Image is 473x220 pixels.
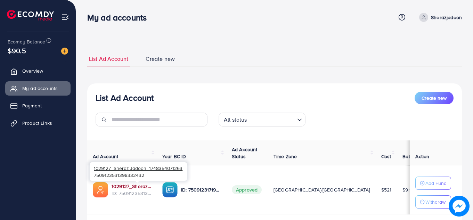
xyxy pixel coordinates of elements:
[425,179,447,187] p: Add Fund
[219,113,305,127] div: Search for option
[5,99,71,113] a: Payment
[5,116,71,130] a: Product Links
[22,67,43,74] span: Overview
[425,198,446,206] p: Withdraw
[22,85,58,92] span: My ad accounts
[415,177,451,190] button: Add Fund
[222,115,248,125] span: All status
[61,13,69,21] img: menu
[8,38,45,45] span: Ecomdy Balance
[381,186,392,193] span: $521
[415,195,451,209] button: Withdraw
[112,183,151,190] a: 1029127_Sheraz Jadoon_1748354071263
[274,186,370,193] span: [GEOGRAPHIC_DATA]/[GEOGRAPHIC_DATA]
[181,186,221,194] p: ID: 7509123171934044176
[146,55,175,63] span: Create new
[450,197,468,215] img: image
[416,13,462,22] a: Sherazjadoon
[422,95,447,101] span: Create new
[93,153,119,160] span: Ad Account
[232,185,262,194] span: Approved
[112,190,151,197] span: ID: 7509123531398332432
[162,153,186,160] span: Your BC ID
[7,10,54,21] img: logo
[90,162,187,181] div: 7509123531398332432
[249,113,294,125] input: Search for option
[402,186,415,193] span: $9.98
[61,48,68,55] img: image
[431,13,462,22] p: Sherazjadoon
[232,146,258,160] span: Ad Account Status
[381,153,391,160] span: Cost
[5,81,71,95] a: My ad accounts
[162,182,178,197] img: ic-ba-acc.ded83a64.svg
[89,55,128,63] span: List Ad Account
[22,120,52,127] span: Product Links
[274,153,297,160] span: Time Zone
[87,13,152,23] h3: My ad accounts
[415,92,454,104] button: Create new
[8,46,26,56] span: $90.5
[402,153,421,160] span: Balance
[415,153,429,160] span: Action
[22,102,42,109] span: Payment
[94,165,182,171] span: 1029127_Sheraz Jadoon_1748354071263
[5,64,71,78] a: Overview
[96,93,154,103] h3: List Ad Account
[93,182,108,197] img: ic-ads-acc.e4c84228.svg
